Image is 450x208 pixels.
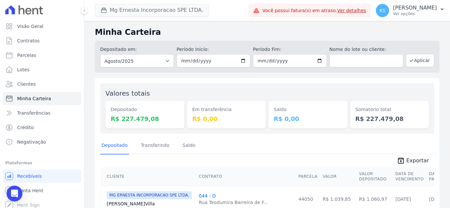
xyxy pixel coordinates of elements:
[298,196,313,202] a: 44050
[111,106,179,113] dt: Depositado
[3,92,81,105] a: Minha Carteira
[17,23,43,30] span: Visão Geral
[140,137,171,154] a: Transferindo
[199,193,215,198] a: 044 - D
[101,167,196,186] th: Cliente
[296,167,320,186] th: Parcela
[429,196,445,202] a: [DATE]
[371,1,450,20] button: KS [PERSON_NAME] Ver opções
[17,95,51,102] span: Minha Carteira
[17,187,43,194] span: Conta Hent
[3,49,81,62] a: Parcelas
[274,106,342,113] dt: Saldo
[17,81,36,87] span: Clientes
[17,173,42,179] span: Recebíveis
[3,34,81,47] a: Contratos
[95,4,209,16] button: Mg Ernesta Incorporacao SPE LTDA.
[5,159,79,167] div: Plataformas
[406,54,434,67] button: Aplicar
[406,157,429,165] span: Exportar
[320,167,356,186] th: Valor
[329,46,403,53] label: Nome do lote ou cliente:
[355,114,424,123] dd: R$ 227.479,08
[17,52,36,58] span: Parcelas
[111,114,179,123] dd: R$ 227.479,08
[107,200,193,207] a: [PERSON_NAME]Villa
[3,106,81,120] a: Transferências
[181,137,197,154] a: Saldo
[17,124,34,131] span: Crédito
[17,139,46,145] span: Negativação
[397,157,405,165] i: unarchive
[356,167,393,186] th: Valor Depositado
[337,8,366,13] a: Ver detalhes
[3,135,81,149] a: Negativação
[105,89,150,97] label: Valores totais
[262,7,366,14] span: Você possui fatura(s) em atraso.
[17,110,50,116] span: Transferências
[199,199,268,206] div: Rua Teodumira Barreira de F...
[3,63,81,76] a: Lotes
[355,106,424,113] dt: Somatório total
[393,167,426,186] th: Data de Vencimento
[107,191,192,199] span: MG ERNESTA INCORPORACAO SPE LTDA.
[17,66,30,73] span: Lotes
[3,184,81,197] a: Conta Hent
[100,47,137,52] label: Depositado em:
[393,11,437,16] p: Ver opções
[95,26,439,38] h2: Minha Carteira
[17,37,40,44] span: Contratos
[3,121,81,134] a: Crédito
[3,78,81,91] a: Clientes
[100,137,129,154] a: Depositado
[196,167,295,186] th: Contrato
[253,46,327,53] label: Período Fim:
[392,157,434,166] a: unarchive Exportar
[3,20,81,33] a: Visão Geral
[192,114,261,123] dd: R$ 0,00
[274,114,342,123] dd: R$ 0,00
[3,170,81,183] a: Recebíveis
[192,106,261,113] dt: Em transferência
[7,186,22,201] div: Open Intercom Messenger
[393,5,437,11] p: [PERSON_NAME]
[395,196,411,202] a: [DATE]
[177,46,250,53] label: Período Inicío:
[380,8,385,13] span: KS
